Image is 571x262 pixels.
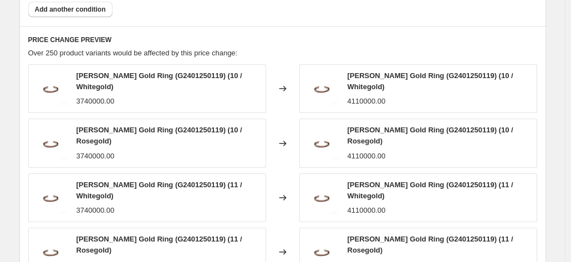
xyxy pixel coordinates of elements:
span: [PERSON_NAME] Gold Ring (G2401250119) (11 / Whitegold) [348,181,513,200]
span: [PERSON_NAME] Gold Ring (G2401250119) (11 / Whitegold) [77,181,242,200]
span: [PERSON_NAME] Gold Ring (G2401250119) (10 / Whitegold) [77,71,242,91]
span: 4110000.00 [348,206,386,214]
span: 4110000.00 [348,97,386,105]
span: [PERSON_NAME] Gold Ring (G2401250119) (11 / Rosegold) [348,235,513,254]
span: 4110000.00 [348,152,386,160]
span: [PERSON_NAME] Gold Ring (G2401250119) (10 / Rosegold) [348,126,513,145]
img: Adley_80x.jpg [305,72,339,105]
h6: PRICE CHANGE PREVIEW [28,35,537,44]
span: 3740000.00 [77,206,115,214]
span: 3740000.00 [77,97,115,105]
span: 3740000.00 [77,152,115,160]
button: Add another condition [28,2,113,17]
span: [PERSON_NAME] Gold Ring (G2401250119) (10 / Rosegold) [77,126,242,145]
span: [PERSON_NAME] Gold Ring (G2401250119) (11 / Rosegold) [77,235,242,254]
img: Adley_80x.jpg [305,181,339,214]
img: Adley_80x.jpg [34,127,68,160]
img: Adley_80x.jpg [305,127,339,160]
span: [PERSON_NAME] Gold Ring (G2401250119) (10 / Whitegold) [348,71,513,91]
img: Adley_80x.jpg [34,181,68,214]
img: Adley_80x.jpg [34,72,68,105]
span: Over 250 product variants would be affected by this price change: [28,49,238,57]
span: Add another condition [35,5,106,14]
